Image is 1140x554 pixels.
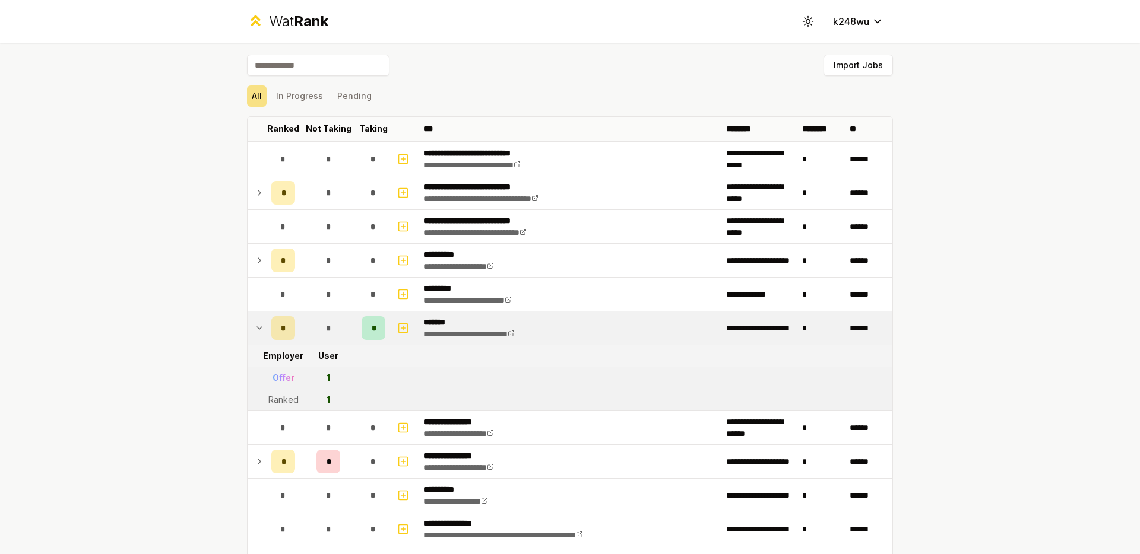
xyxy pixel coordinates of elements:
[833,14,869,28] span: k248wu
[300,345,357,367] td: User
[306,123,351,135] p: Not Taking
[271,85,328,107] button: In Progress
[269,12,328,31] div: Wat
[273,372,294,384] div: Offer
[824,11,893,32] button: k248wu
[327,372,330,384] div: 1
[247,85,267,107] button: All
[332,85,376,107] button: Pending
[247,12,328,31] a: WatRank
[327,394,330,406] div: 1
[267,123,299,135] p: Ranked
[294,12,328,30] span: Rank
[359,123,388,135] p: Taking
[824,55,893,76] button: Import Jobs
[268,394,299,406] div: Ranked
[267,345,300,367] td: Employer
